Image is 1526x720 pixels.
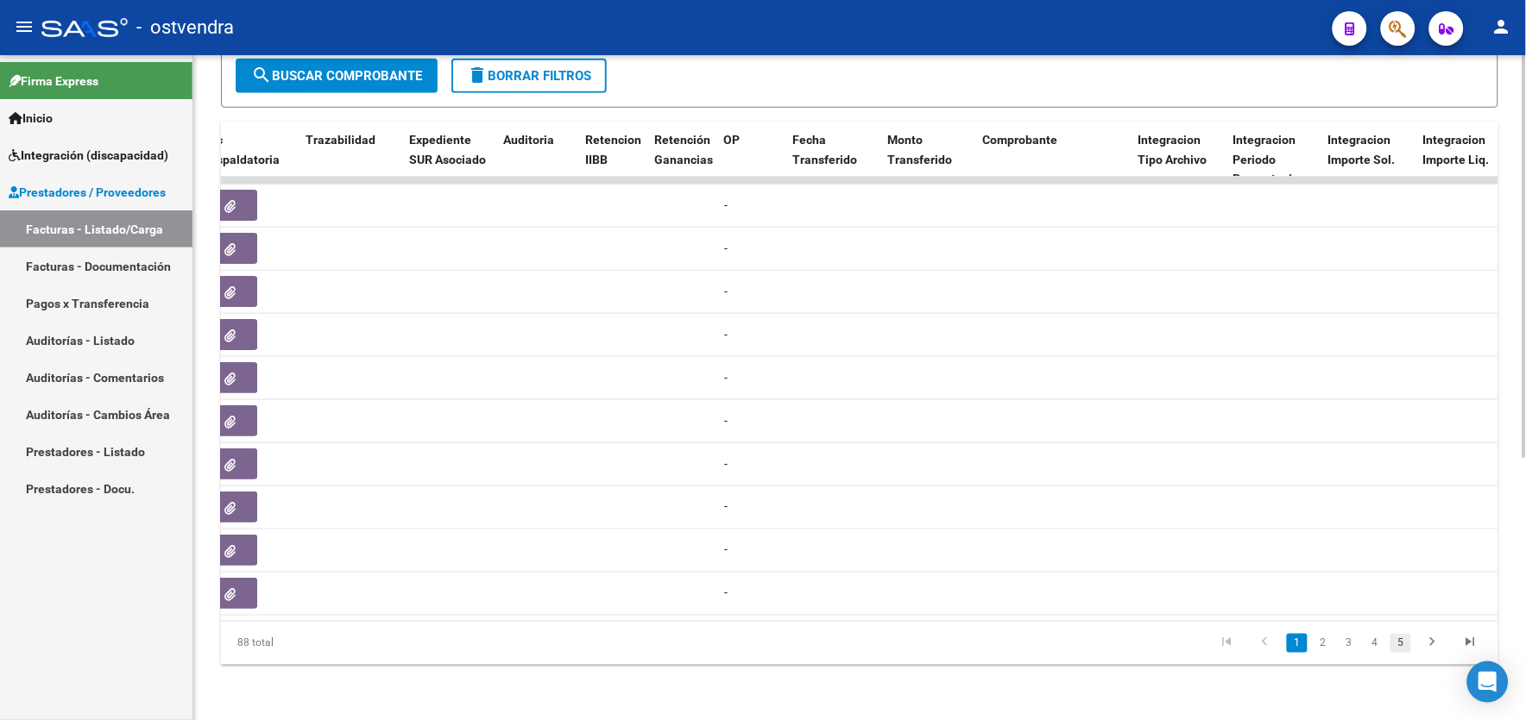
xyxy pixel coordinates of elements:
[14,16,35,37] mat-icon: menu
[299,122,402,197] datatable-header-cell: Trazabilidad
[724,371,728,385] span: -
[236,59,438,93] button: Buscar Comprobante
[1467,661,1509,703] div: Open Intercom Messenger
[9,109,53,128] span: Inicio
[724,543,728,557] span: -
[136,9,234,47] span: - ostvendra
[1313,634,1334,653] a: 2
[497,122,579,197] datatable-header-cell: Auditoria
[504,133,555,147] span: Auditoria
[1132,122,1226,197] datatable-header-cell: Integracion Tipo Archivo
[202,133,280,166] span: Doc Respaldatoria
[1233,133,1307,186] span: Integracion Periodo Presentacion
[1454,634,1487,653] a: go to last page
[306,133,375,147] span: Trazabilidad
[579,122,648,197] datatable-header-cell: Retencion IIBB
[1211,634,1244,653] a: go to first page
[1249,634,1282,653] a: go to previous page
[586,133,642,166] span: Retencion IIBB
[195,122,299,197] datatable-header-cell: Doc Respaldatoria
[724,198,728,212] span: -
[467,65,488,85] mat-icon: delete
[1339,634,1359,653] a: 3
[724,285,728,298] span: -
[1423,133,1490,166] span: Integracion Importe Liq.
[1416,122,1511,197] datatable-header-cell: Integracion Importe Liq.
[409,133,486,166] span: Expediente SUR Asociado
[1491,16,1512,37] mat-icon: person
[1362,629,1388,658] li: page 4
[983,133,1058,147] span: Comprobante
[717,122,786,197] datatable-header-cell: OP
[1310,629,1336,658] li: page 2
[1365,634,1385,653] a: 4
[793,133,858,166] span: Fecha Transferido
[881,122,976,197] datatable-header-cell: Monto Transferido
[724,414,728,428] span: -
[1328,133,1396,166] span: Integracion Importe Sol.
[724,457,728,471] span: -
[888,133,953,166] span: Monto Transferido
[1416,634,1449,653] a: go to next page
[724,241,728,255] span: -
[1321,122,1416,197] datatable-header-cell: Integracion Importe Sol.
[451,59,607,93] button: Borrar Filtros
[648,122,717,197] datatable-header-cell: Retención Ganancias
[221,622,473,665] div: 88 total
[467,68,591,84] span: Borrar Filtros
[786,122,881,197] datatable-header-cell: Fecha Transferido
[1284,629,1310,658] li: page 1
[724,586,728,600] span: -
[1287,634,1308,653] a: 1
[1388,629,1414,658] li: page 5
[724,328,728,341] span: -
[9,146,168,165] span: Integración (discapacidad)
[251,68,422,84] span: Buscar Comprobante
[1336,629,1362,658] li: page 3
[724,133,741,147] span: OP
[9,183,166,202] span: Prestadores / Proveedores
[9,72,98,91] span: Firma Express
[724,500,728,514] span: -
[1226,122,1321,197] datatable-header-cell: Integracion Periodo Presentacion
[1390,634,1411,653] a: 5
[976,122,1132,197] datatable-header-cell: Comprobante
[251,65,272,85] mat-icon: search
[655,133,714,166] span: Retención Ganancias
[1138,133,1208,166] span: Integracion Tipo Archivo
[402,122,497,197] datatable-header-cell: Expediente SUR Asociado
